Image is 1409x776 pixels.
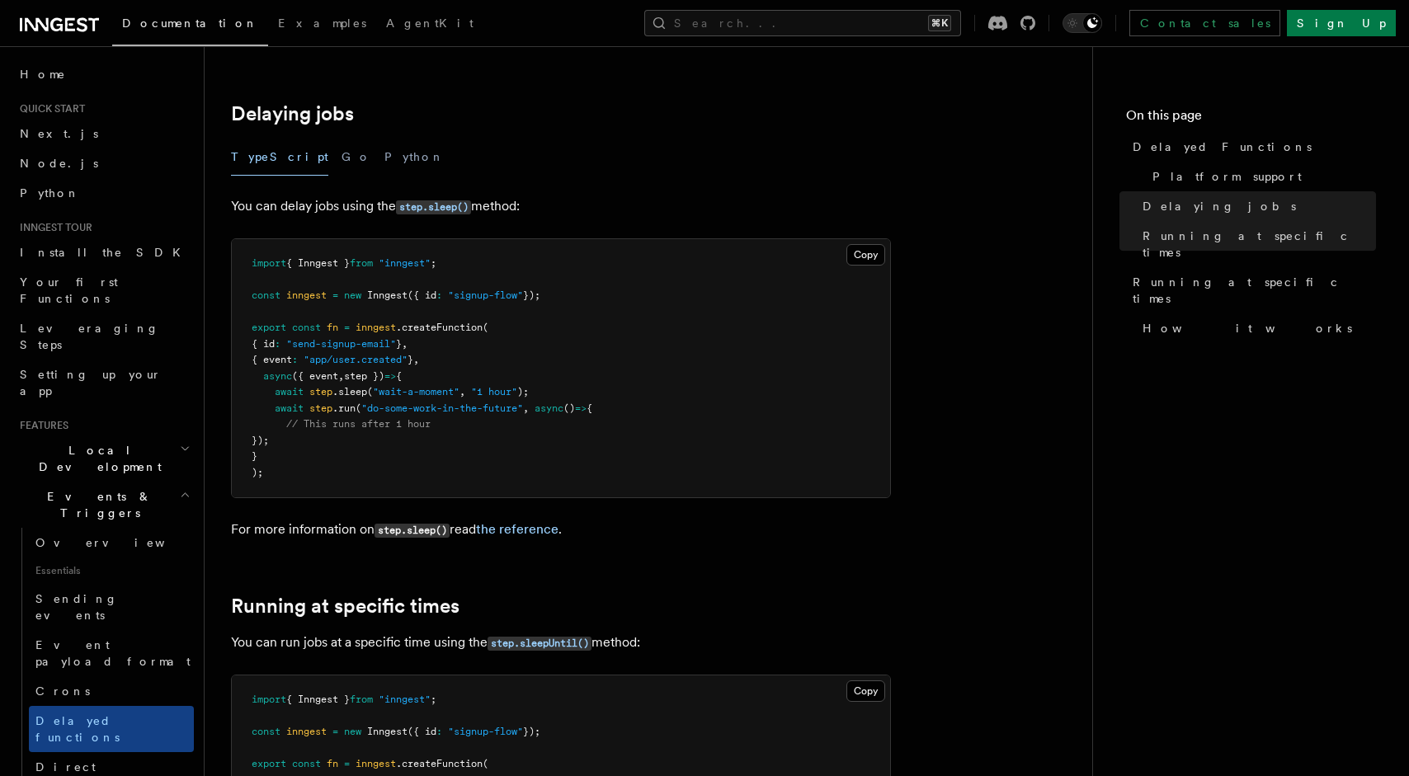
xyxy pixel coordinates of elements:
span: // This runs after 1 hour [286,418,431,430]
h4: On this page [1126,106,1376,132]
span: Home [20,66,66,82]
a: Node.js [13,148,194,178]
span: ; [431,257,436,269]
a: Sign Up [1287,10,1396,36]
span: "inngest" [379,257,431,269]
span: .createFunction [396,758,483,769]
span: inngest [356,758,396,769]
span: , [338,370,344,382]
span: }); [252,435,269,446]
span: "1 hour" [471,386,517,397]
span: ( [483,322,488,333]
span: , [413,354,419,365]
a: Examples [268,5,376,45]
a: Delaying jobs [231,102,354,125]
span: Inngest [367,726,408,737]
span: step [309,402,332,414]
span: fn [327,758,338,769]
span: Setting up your app [20,368,162,397]
span: { [396,370,402,382]
button: TypeScript [231,139,328,176]
span: : [275,338,280,350]
span: from [350,694,373,705]
a: Event payload format [29,630,194,676]
a: Delayed functions [29,706,194,752]
a: Platform support [1146,162,1376,191]
span: } [408,354,413,365]
span: , [523,402,529,414]
span: { [587,402,592,414]
span: { Inngest } [286,257,350,269]
span: new [344,726,361,737]
span: Events & Triggers [13,488,180,521]
span: : [436,726,442,737]
span: inngest [286,726,327,737]
a: Delayed Functions [1126,132,1376,162]
span: Delayed Functions [1133,139,1312,155]
a: AgentKit [376,5,483,45]
button: Toggle dark mode [1063,13,1102,33]
span: "wait-a-moment" [373,386,459,397]
span: ; [431,694,436,705]
span: : [436,289,442,301]
span: const [252,289,280,301]
button: Go [342,139,371,176]
span: Documentation [122,16,258,30]
span: .createFunction [396,322,483,333]
span: ({ id [408,726,436,737]
code: step.sleepUntil() [488,637,591,651]
span: inngest [356,322,396,333]
span: }); [523,726,540,737]
span: "inngest" [379,694,431,705]
a: Running at specific times [1136,221,1376,267]
span: How it works [1143,320,1352,336]
span: Examples [278,16,366,30]
span: "signup-flow" [448,289,523,301]
a: Delaying jobs [1136,191,1376,221]
a: Leveraging Steps [13,313,194,360]
span: } [252,450,257,462]
span: , [459,386,465,397]
span: ( [356,402,361,414]
span: "do-some-work-in-the-future" [361,402,523,414]
a: the reference [476,521,558,537]
span: from [350,257,373,269]
code: step.sleep() [375,524,450,538]
span: "app/user.created" [304,354,408,365]
span: Running at specific times [1143,228,1376,261]
span: ); [517,386,529,397]
span: Quick start [13,102,85,115]
span: Essentials [29,557,194,584]
span: inngest [286,289,327,301]
a: step.sleepUntil() [488,634,591,650]
span: Install the SDK [20,246,191,259]
a: step.sleep() [396,198,471,214]
button: Python [384,139,445,176]
span: Crons [35,684,90,698]
span: export [252,322,286,333]
span: Node.js [20,157,98,170]
span: Sending events [35,592,118,622]
span: const [292,758,321,769]
a: Next.js [13,119,194,148]
button: Copy [846,680,885,702]
button: Copy [846,244,885,266]
span: Platform support [1152,168,1302,185]
a: Running at specific times [231,595,459,618]
a: Python [13,178,194,208]
kbd: ⌘K [928,15,951,31]
span: = [332,289,338,301]
span: { Inngest } [286,694,350,705]
span: = [332,726,338,737]
span: () [563,402,575,414]
span: Overview [35,536,205,549]
a: Documentation [112,5,268,46]
span: } [396,338,402,350]
span: ( [483,758,488,769]
button: Events & Triggers [13,482,194,528]
span: Delayed functions [35,714,120,744]
span: async [535,402,563,414]
span: import [252,257,286,269]
button: Search...⌘K [644,10,961,36]
span: new [344,289,361,301]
